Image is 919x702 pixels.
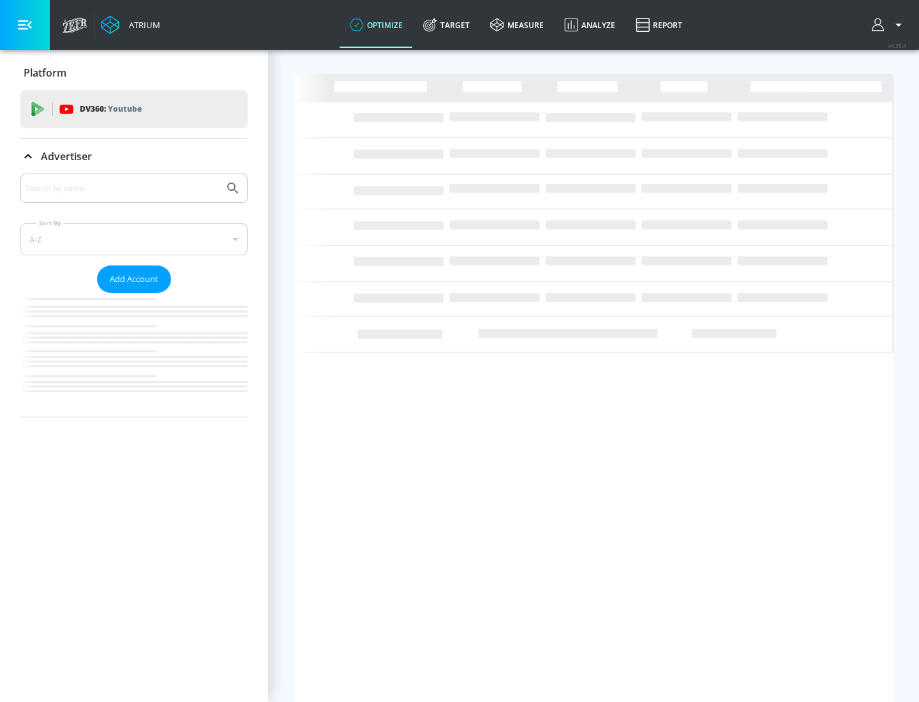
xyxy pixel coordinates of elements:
p: Advertiser [41,149,92,163]
input: Search by name [26,180,219,197]
div: DV360: Youtube [20,90,248,128]
div: Advertiser [20,174,248,417]
div: A-Z [20,223,248,255]
div: Atrium [124,19,160,31]
a: Report [625,2,692,48]
span: v 4.25.4 [888,42,906,49]
nav: list of Advertiser [20,293,248,417]
div: Advertiser [20,138,248,174]
a: Target [413,2,480,48]
a: optimize [340,2,413,48]
div: Platform [20,55,248,91]
p: Youtube [108,102,142,116]
span: Add Account [110,272,158,287]
a: Analyze [554,2,625,48]
label: Sort By [36,219,64,227]
p: Platform [24,66,66,80]
p: DV360: [80,102,142,116]
button: Add Account [97,265,171,293]
a: measure [480,2,554,48]
a: Atrium [101,15,160,34]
